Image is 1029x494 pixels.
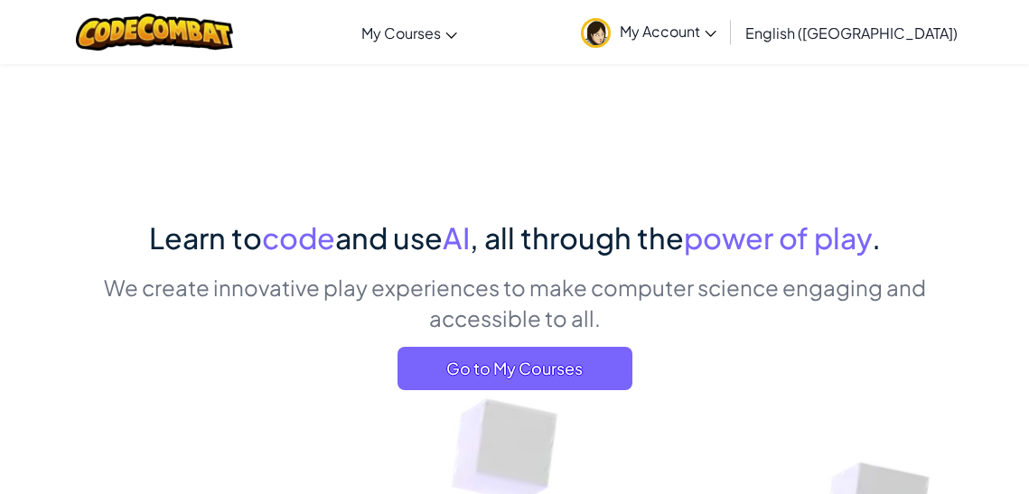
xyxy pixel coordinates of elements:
span: Learn to [149,219,262,256]
span: code [262,219,335,256]
span: . [872,219,881,256]
img: avatar [581,18,611,48]
span: My Account [620,22,716,41]
a: Go to My Courses [398,347,632,390]
p: We create innovative play experiences to make computer science engaging and accessible to all. [90,272,940,333]
span: My Courses [361,23,441,42]
span: AI [443,219,470,256]
span: , all through the [470,219,684,256]
img: CodeCombat logo [76,14,234,51]
span: power of play [684,219,872,256]
span: English ([GEOGRAPHIC_DATA]) [745,23,958,42]
a: My Courses [352,8,466,57]
span: and use [335,219,443,256]
a: My Account [572,4,725,61]
a: English ([GEOGRAPHIC_DATA]) [736,8,967,57]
